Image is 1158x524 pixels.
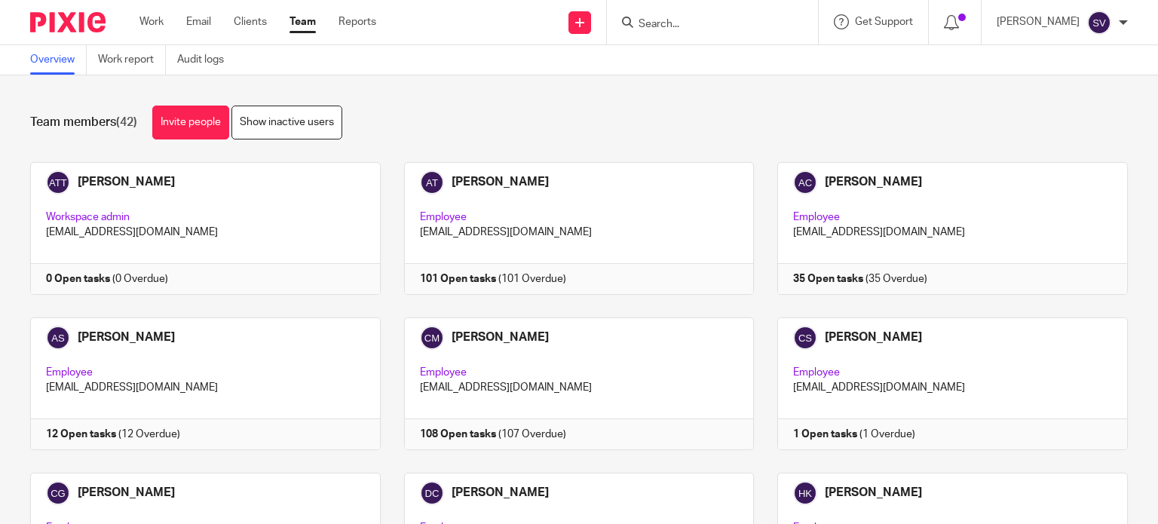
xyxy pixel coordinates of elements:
a: Reports [339,14,376,29]
a: Show inactive users [231,106,342,139]
a: Team [289,14,316,29]
a: Audit logs [177,45,235,75]
a: Overview [30,45,87,75]
a: Work [139,14,164,29]
a: Clients [234,14,267,29]
img: Pixie [30,12,106,32]
img: svg%3E [1087,11,1111,35]
p: [PERSON_NAME] [997,14,1080,29]
a: Email [186,14,211,29]
a: Invite people [152,106,229,139]
h1: Team members [30,115,137,130]
span: Get Support [855,17,913,27]
input: Search [637,18,773,32]
a: Work report [98,45,166,75]
span: (42) [116,116,137,128]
